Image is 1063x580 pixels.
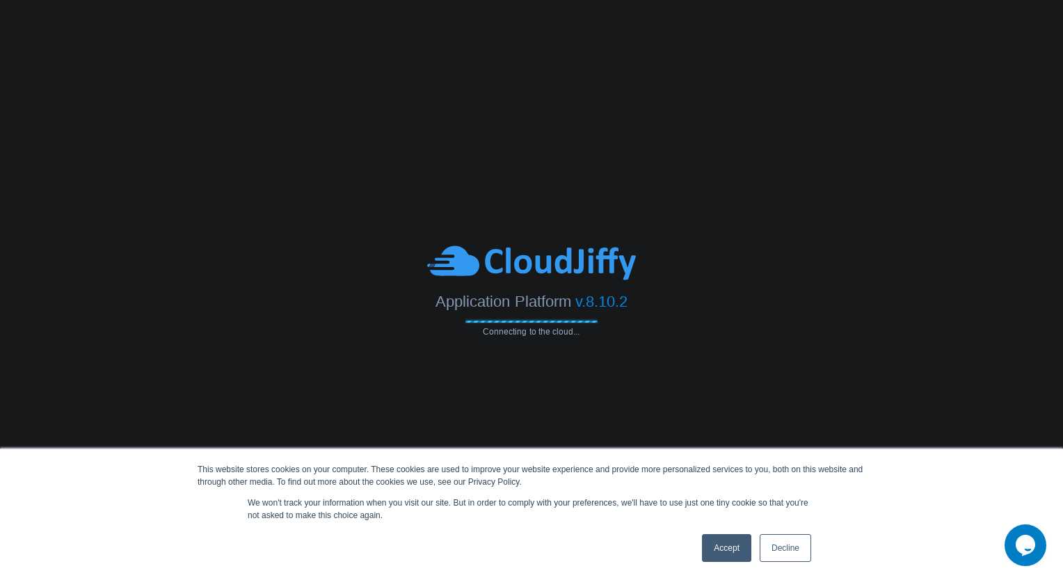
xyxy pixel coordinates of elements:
a: Decline [760,534,811,562]
p: We won't track your information when you visit our site. But in order to comply with your prefere... [248,497,815,522]
iframe: chat widget [1005,524,1049,566]
img: CloudJiffy-Blue.svg [427,244,636,282]
div: This website stores cookies on your computer. These cookies are used to improve your website expe... [198,463,865,488]
span: Connecting to the cloud... [465,327,598,337]
span: v.8.10.2 [575,293,628,310]
span: Application Platform [435,293,570,310]
a: Accept [702,534,751,562]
